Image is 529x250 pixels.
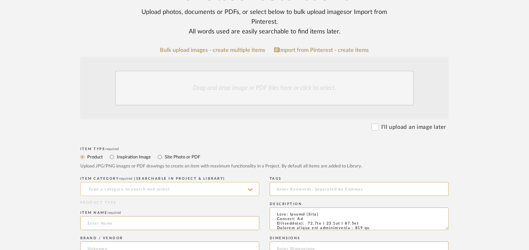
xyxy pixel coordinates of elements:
[87,153,103,161] label: Product
[270,177,449,181] div: Tags
[80,211,259,215] div: Item name
[135,177,226,180] span: (Searchable in Project & Library)
[270,236,449,240] div: Dimensions
[270,202,449,206] div: Description
[381,123,446,131] label: I'll upload an image later
[119,177,133,180] span: required
[164,153,200,161] label: Site Photo or PDF
[80,163,449,170] div: Upload JPG/PNG images or PDF drawings to create an item with maximum functionality in a Project. ...
[270,182,449,196] input: Enter Keywords, Separated by Commas
[80,182,259,196] input: Type a category to search and select
[80,200,259,205] div: PRODUCT TYPE
[80,147,449,151] div: Item Type
[106,147,119,151] span: required
[274,47,369,53] a: Import from Pinterest - create items
[80,216,259,230] input: Enter Name
[80,236,259,240] div: Brand / Vendor
[80,153,449,161] mat-radio-group: Select item type
[108,211,121,214] span: required
[129,7,400,37] div: Upload photos, documents or PDFs, or select below to bulk upload images or Import from Pinterest ...
[116,153,151,161] label: Inspiration Image
[160,47,266,53] a: Bulk upload images - create multiple items
[80,177,259,181] div: ITEM CATEGORY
